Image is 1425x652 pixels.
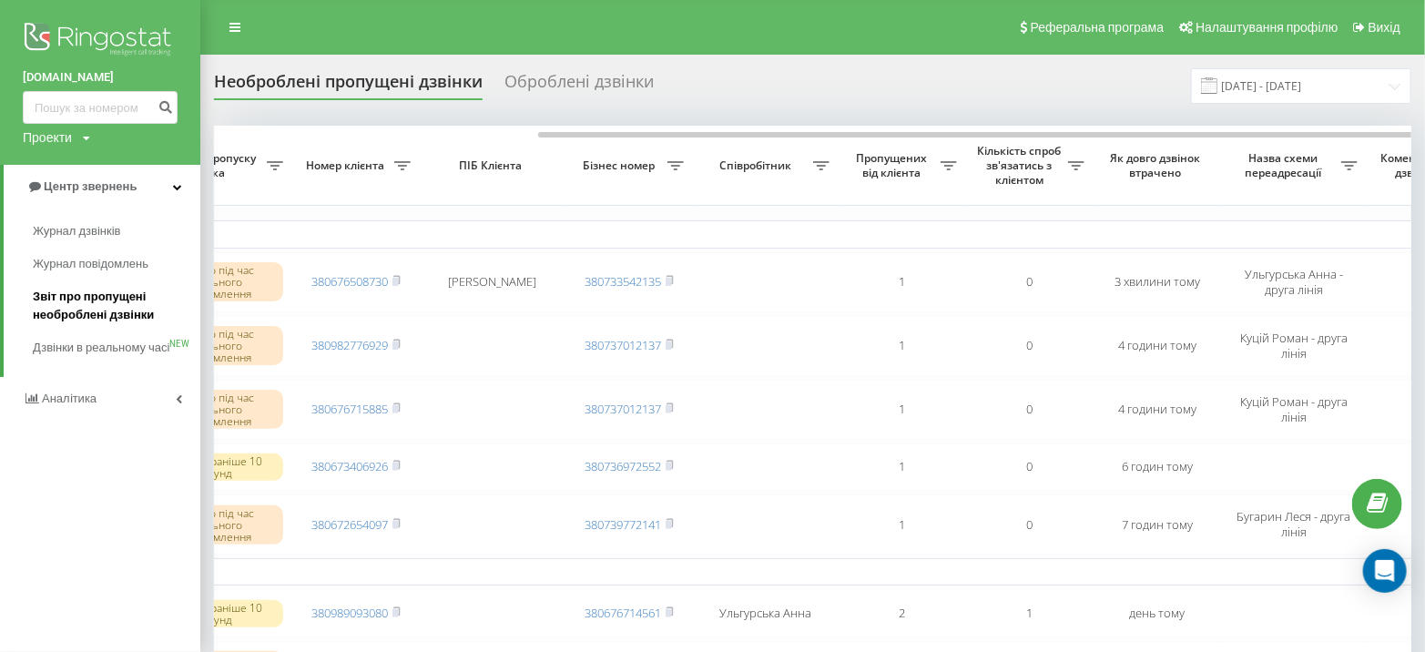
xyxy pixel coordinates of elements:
[1031,20,1165,35] span: Реферальна програма
[33,331,200,364] a: Дзвінки в реальному часіNEW
[1094,252,1221,312] td: 3 хвилини тому
[33,222,120,240] span: Журнал дзвінків
[147,505,283,545] div: Скинуто під час вітального повідомлення
[4,165,200,209] a: Центр звернень
[585,605,661,621] a: 380676714561
[848,151,941,179] span: Пропущених від клієнта
[585,337,661,353] a: 380737012137
[42,392,97,405] span: Аналiтика
[33,255,148,273] span: Журнал повідомлень
[966,589,1094,637] td: 1
[575,158,667,173] span: Бізнес номер
[504,72,654,100] div: Оброблені дзвінки
[1369,20,1400,35] span: Вихід
[23,18,178,64] img: Ringostat logo
[33,248,200,280] a: Журнал повідомлень
[311,458,388,474] a: 380673406926
[966,380,1094,440] td: 0
[1363,549,1407,593] div: Open Intercom Messenger
[147,326,283,366] div: Скинуто під час вітального повідомлення
[839,316,966,376] td: 1
[693,589,839,637] td: Ульгурська Анна
[839,443,966,492] td: 1
[147,600,283,627] div: Скинуто раніше 10 секунд
[585,516,661,533] a: 380739772141
[33,280,200,331] a: Звіт про пропущені необроблені дзвінки
[311,516,388,533] a: 380672654097
[1108,151,1206,179] span: Як довго дзвінок втрачено
[23,128,72,147] div: Проекти
[1221,380,1367,440] td: Куцій Роман - друга лінія
[702,158,813,173] span: Співробітник
[1094,494,1221,555] td: 7 годин тому
[33,215,200,248] a: Журнал дзвінків
[966,316,1094,376] td: 0
[1221,494,1367,555] td: Бугарин Леся - друга лінія
[1094,443,1221,492] td: 6 годин тому
[966,494,1094,555] td: 0
[1094,316,1221,376] td: 4 години тому
[1094,589,1221,637] td: день тому
[839,494,966,555] td: 1
[214,72,483,100] div: Необроблені пропущені дзвінки
[147,262,283,302] div: Скинуто під час вітального повідомлення
[311,605,388,621] a: 380989093080
[147,453,283,481] div: Скинуто раніше 10 секунд
[966,443,1094,492] td: 0
[44,179,137,193] span: Центр звернень
[311,273,388,290] a: 380676508730
[1221,252,1367,312] td: Ульгурська Анна - друга лінія
[585,273,661,290] a: 380733542135
[839,252,966,312] td: 1
[435,158,550,173] span: ПІБ Клієнта
[23,91,178,124] input: Пошук за номером
[33,339,169,357] span: Дзвінки в реальному часі
[311,337,388,353] a: 380982776929
[1221,316,1367,376] td: Куцій Роман - друга лінія
[311,401,388,417] a: 380676715885
[420,252,565,312] td: [PERSON_NAME]
[975,144,1068,187] span: Кількість спроб зв'язатись з клієнтом
[147,390,283,430] div: Скинуто під час вітального повідомлення
[585,401,661,417] a: 380737012137
[33,288,191,324] span: Звіт про пропущені необроблені дзвінки
[839,380,966,440] td: 1
[1196,20,1338,35] span: Налаштування профілю
[1230,151,1341,179] span: Назва схеми переадресації
[585,458,661,474] a: 380736972552
[1094,380,1221,440] td: 4 години тому
[839,589,966,637] td: 2
[23,68,178,87] a: [DOMAIN_NAME]
[301,158,394,173] span: Номер клієнта
[966,252,1094,312] td: 0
